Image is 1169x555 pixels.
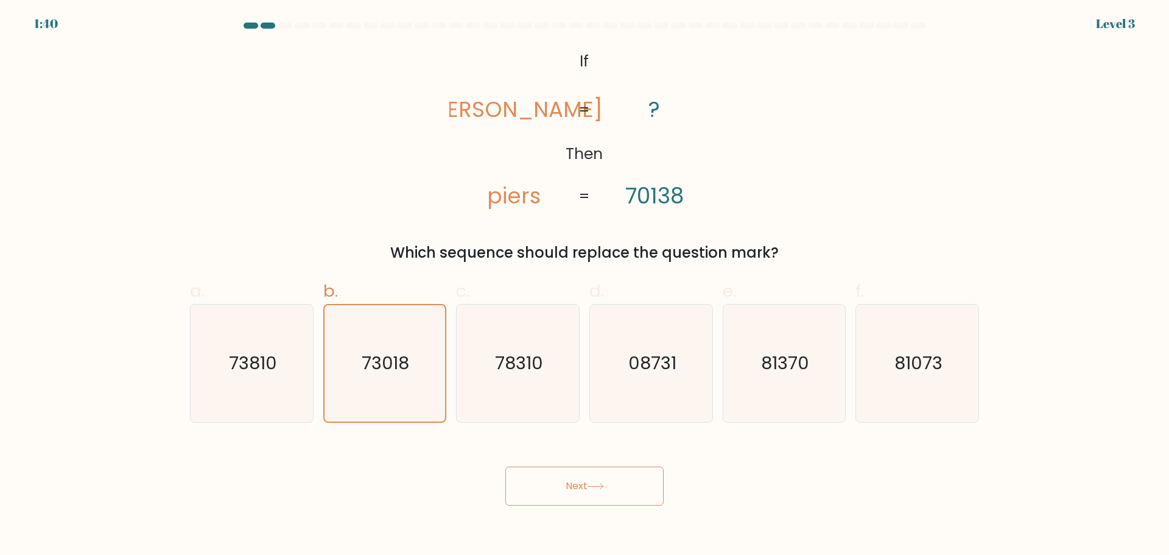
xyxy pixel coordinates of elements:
[579,186,590,207] tspan: =
[323,279,338,303] span: b.
[190,279,205,303] span: a.
[649,95,661,125] tspan: ?
[566,144,603,165] tspan: Then
[894,351,943,375] text: 81073
[505,467,664,506] button: Next
[362,351,410,375] text: 73018
[488,181,541,211] tspan: piers
[449,46,720,213] svg: @import url('[URL][DOMAIN_NAME]);
[495,351,543,375] text: 78310
[426,95,603,125] tspan: [PERSON_NAME]
[456,279,469,303] span: c.
[229,351,277,375] text: 73810
[855,279,864,303] span: f.
[579,99,590,121] tspan: =
[628,351,676,375] text: 08731
[197,242,972,264] div: Which sequence should replace the question mark?
[1096,15,1135,33] div: Level 3
[580,51,589,72] tspan: If
[34,15,58,33] div: 1:40
[723,279,736,303] span: e.
[589,279,604,303] span: d.
[625,181,684,211] tspan: 70138
[761,351,809,375] text: 81370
